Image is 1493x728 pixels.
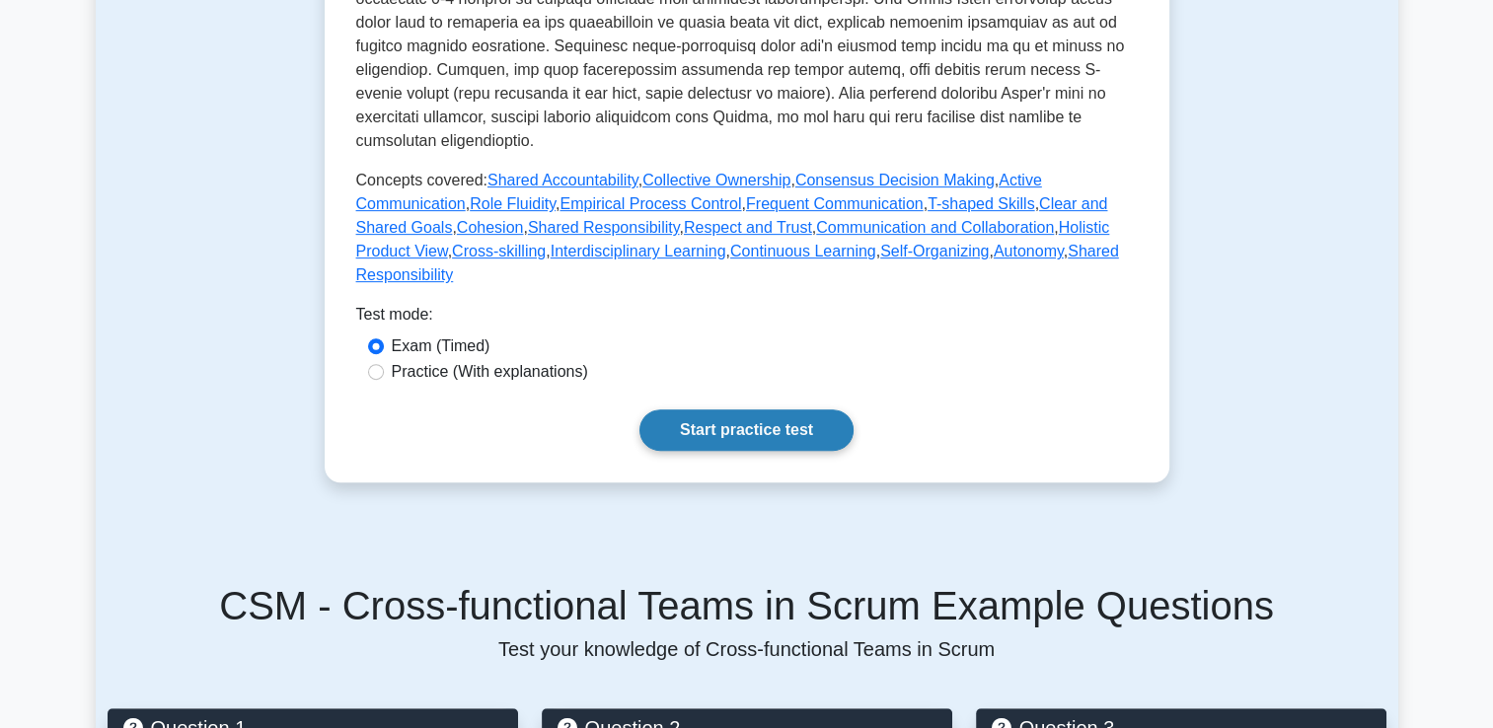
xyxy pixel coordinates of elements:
a: Role Fluidity [470,195,556,212]
a: Self-Organizing [880,243,989,259]
a: Cohesion [457,219,524,236]
a: Shared Accountability [487,172,638,188]
a: Autonomy [994,243,1064,259]
a: Empirical Process Control [560,195,741,212]
a: Frequent Communication [746,195,924,212]
a: Communication and Collaboration [816,219,1054,236]
a: Collective Ownership [642,172,790,188]
a: Start practice test [639,409,854,451]
a: Continuous Learning [730,243,876,259]
label: Exam (Timed) [392,334,490,358]
label: Practice (With explanations) [392,360,588,384]
a: Interdisciplinary Learning [551,243,726,259]
a: Cross-skilling [452,243,546,259]
a: Shared Responsibility [528,219,680,236]
a: Respect and Trust [684,219,812,236]
p: Concepts covered: , , , , , , , , , , , , , , , , , , , [356,169,1138,287]
a: T-shaped Skills [928,195,1035,212]
a: Consensus Decision Making [795,172,995,188]
h5: CSM - Cross-functional Teams in Scrum Example Questions [108,582,1386,629]
div: Test mode: [356,303,1138,334]
p: Test your knowledge of Cross-functional Teams in Scrum [108,637,1386,661]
